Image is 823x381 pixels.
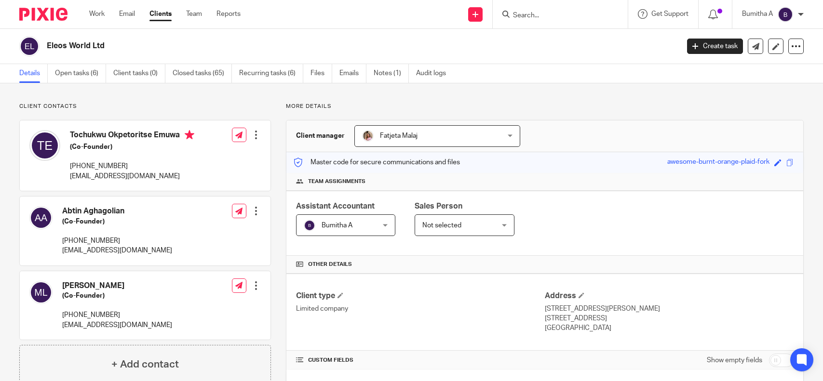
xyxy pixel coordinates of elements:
[422,222,461,229] span: Not selected
[62,236,172,246] p: [PHONE_NUMBER]
[62,291,172,301] h5: (Co-Founder)
[339,64,366,83] a: Emails
[185,130,194,140] i: Primary
[545,323,794,333] p: [GEOGRAPHIC_DATA]
[362,130,374,142] img: MicrosoftTeams-image%20(5).png
[742,9,773,19] p: Bumitha A
[29,130,60,161] img: svg%3E
[19,36,40,56] img: svg%3E
[149,9,172,19] a: Clients
[62,246,172,255] p: [EMAIL_ADDRESS][DOMAIN_NAME]
[296,356,545,364] h4: CUSTOM FIELDS
[296,291,545,301] h4: Client type
[308,261,352,268] span: Other details
[62,310,172,320] p: [PHONE_NUMBER]
[687,39,743,54] a: Create task
[545,291,794,301] h4: Address
[778,7,793,22] img: svg%3E
[47,41,547,51] h2: Eleos World Ltd
[119,9,135,19] a: Email
[62,320,172,330] p: [EMAIL_ADDRESS][DOMAIN_NAME]
[296,304,545,314] p: Limited company
[308,178,365,185] span: Team assignments
[216,9,241,19] a: Reports
[296,202,375,210] span: Assistant Accountant
[304,220,315,231] img: svg%3E
[89,9,105,19] a: Work
[113,64,165,83] a: Client tasks (0)
[310,64,332,83] a: Files
[374,64,409,83] a: Notes (1)
[512,12,599,20] input: Search
[29,206,53,229] img: svg%3E
[545,304,794,314] p: [STREET_ADDRESS][PERSON_NAME]
[415,202,462,210] span: Sales Person
[19,103,271,110] p: Client contacts
[651,11,688,17] span: Get Support
[55,64,106,83] a: Open tasks (6)
[667,157,769,168] div: awesome-burnt-orange-plaid-fork
[296,131,345,141] h3: Client manager
[19,64,48,83] a: Details
[29,281,53,304] img: svg%3E
[62,206,172,216] h4: Abtin Aghagolian
[286,103,804,110] p: More details
[322,222,352,229] span: Bumitha A
[70,161,194,171] p: [PHONE_NUMBER]
[380,132,418,139] span: Fatjeta Malaj
[70,130,194,142] h4: Tochukwu Okpetoritse Emuwa
[62,217,172,226] h5: (Co-Founder)
[707,355,762,365] label: Show empty fields
[294,158,460,167] p: Master code for secure communications and files
[111,357,179,372] h4: + Add contact
[173,64,232,83] a: Closed tasks (65)
[70,142,194,152] h5: (Co-Founder)
[70,171,194,181] p: [EMAIL_ADDRESS][DOMAIN_NAME]
[62,281,172,291] h4: [PERSON_NAME]
[416,64,453,83] a: Audit logs
[186,9,202,19] a: Team
[239,64,303,83] a: Recurring tasks (6)
[545,314,794,323] p: [STREET_ADDRESS]
[19,8,67,21] img: Pixie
